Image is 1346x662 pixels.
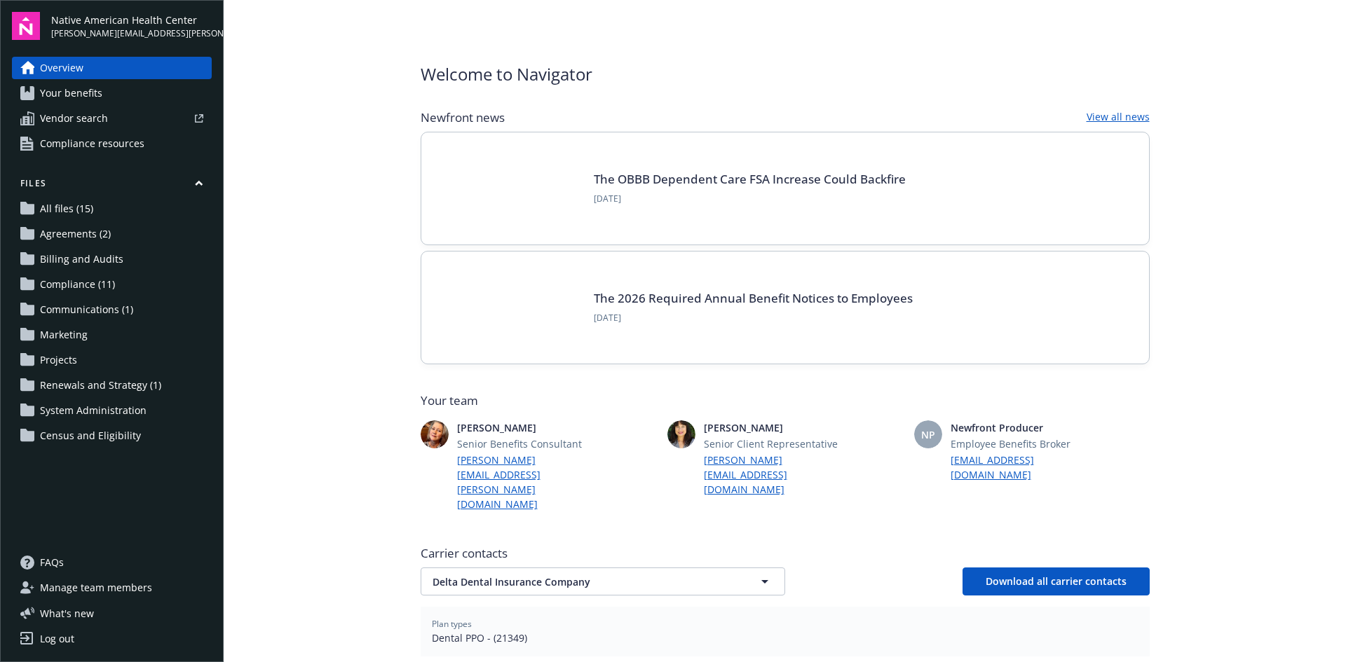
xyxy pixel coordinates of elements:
[421,420,449,448] img: photo
[40,324,88,346] span: Marketing
[40,577,152,599] span: Manage team members
[12,248,212,270] a: Billing and Audits
[40,606,94,621] span: What ' s new
[594,290,913,306] a: The 2026 Required Annual Benefit Notices to Employees
[12,324,212,346] a: Marketing
[421,392,1150,409] span: Your team
[12,273,212,296] a: Compliance (11)
[12,374,212,396] a: Renewals and Strategy (1)
[12,82,212,104] a: Your benefits
[40,298,133,321] span: Communications (1)
[40,248,123,270] span: Billing and Audits
[12,425,212,447] a: Census and Eligibility
[40,132,144,155] span: Compliance resources
[594,193,906,205] span: [DATE]
[12,57,212,79] a: Overview
[40,57,83,79] span: Overview
[986,574,1127,588] span: Download all carrier contacts
[457,453,594,511] a: [PERSON_NAME][EMAIL_ADDRESS][PERSON_NAME][DOMAIN_NAME]
[433,574,724,589] span: Delta Dental Insurance Company
[40,628,74,650] div: Log out
[594,171,906,187] a: The OBBB Dependent Care FSA Increase Could Backfire
[12,12,40,40] img: navigator-logo.svg
[40,223,111,245] span: Agreements (2)
[40,349,77,371] span: Projects
[40,374,161,396] span: Renewals and Strategy (1)
[921,427,935,442] span: NP
[40,273,115,296] span: Compliance (11)
[963,567,1150,595] button: Download all carrier contacts
[1087,109,1150,126] a: View all news
[40,198,93,220] span: All files (15)
[12,606,116,621] button: What's new
[444,274,577,341] img: Card Image - EB Compliance Insights.png
[667,420,695,448] img: photo
[704,436,841,451] span: Senior Client Representative
[421,567,785,595] button: Delta Dental Insurance Company
[704,420,841,435] span: [PERSON_NAME]
[12,399,212,422] a: System Administration
[444,155,577,222] img: BLOG-Card Image - Compliance - OBBB Dep Care FSA - 08-01-25.jpg
[12,551,212,574] a: FAQs
[12,349,212,371] a: Projects
[704,453,841,497] a: [PERSON_NAME][EMAIL_ADDRESS][DOMAIN_NAME]
[951,436,1088,451] span: Employee Benefits Broker
[40,425,141,447] span: Census and Eligibility
[51,27,212,40] span: [PERSON_NAME][EMAIL_ADDRESS][PERSON_NAME][DOMAIN_NAME]
[40,551,64,574] span: FAQs
[457,420,594,435] span: [PERSON_NAME]
[432,630,1138,645] span: Dental PPO - (21349)
[51,13,212,27] span: Native American Health Center
[421,545,1150,562] span: Carrier contacts
[40,107,108,130] span: Vendor search
[951,420,1088,435] span: Newfront Producer
[421,62,592,87] span: Welcome to Navigator
[40,82,102,104] span: Your benefits
[12,298,212,321] a: Communications (1)
[12,177,212,195] button: Files
[421,109,505,126] span: Newfront news
[51,12,212,40] button: Native American Health Center[PERSON_NAME][EMAIL_ADDRESS][PERSON_NAME][DOMAIN_NAME]
[432,618,1138,630] span: Plan types
[12,577,212,599] a: Manage team members
[40,399,147,422] span: System Administration
[457,436,594,451] span: Senior Benefits Consultant
[12,198,212,220] a: All files (15)
[12,132,212,155] a: Compliance resources
[951,453,1088,482] a: [EMAIL_ADDRESS][DOMAIN_NAME]
[12,107,212,130] a: Vendor search
[12,223,212,245] a: Agreements (2)
[594,312,913,324] span: [DATE]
